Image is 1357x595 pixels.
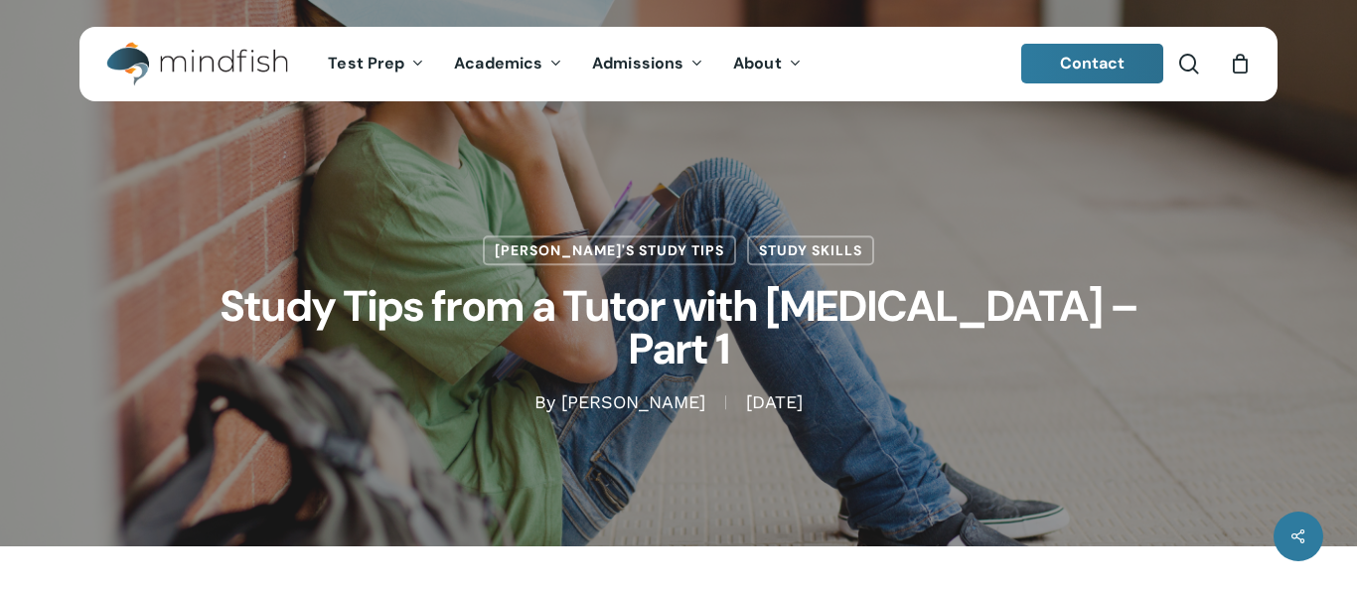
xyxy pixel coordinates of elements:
[534,396,555,410] span: By
[483,235,736,265] a: [PERSON_NAME]'s Study Tips
[313,27,816,101] nav: Main Menu
[313,56,439,73] a: Test Prep
[1060,53,1126,74] span: Contact
[454,53,542,74] span: Academics
[577,56,718,73] a: Admissions
[718,56,817,73] a: About
[1021,44,1164,83] a: Contact
[328,53,404,74] span: Test Prep
[592,53,683,74] span: Admissions
[439,56,577,73] a: Academics
[725,396,823,410] span: [DATE]
[747,235,874,265] a: Study Skills
[79,27,1278,101] header: Main Menu
[182,265,1175,390] h1: Study Tips from a Tutor with [MEDICAL_DATA] – Part 1
[733,53,782,74] span: About
[561,392,705,413] a: [PERSON_NAME]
